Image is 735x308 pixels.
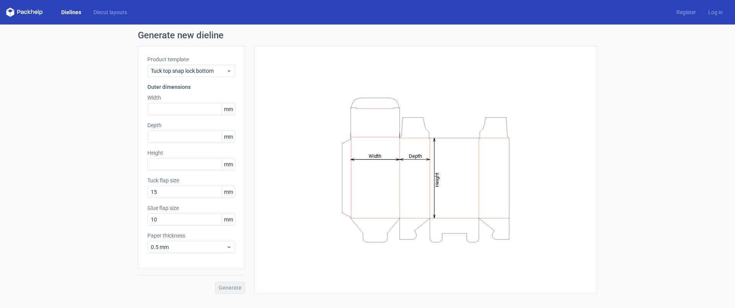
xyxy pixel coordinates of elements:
[222,103,235,115] span: mm
[55,8,87,16] a: Dielines
[147,83,235,91] h3: Outer dimensions
[147,232,235,239] label: Paper thickness
[222,186,235,198] span: mm
[222,131,235,143] span: mm
[138,31,597,40] h1: Generate new dieline
[409,153,422,159] tspan: Depth
[147,56,235,63] label: Product template
[147,121,235,129] label: Depth
[434,172,440,187] tspan: Height
[151,243,226,251] span: 0.5 mm
[670,8,702,16] a: Register
[147,94,235,102] label: Width
[151,67,226,75] span: Tuck top snap lock bottom
[369,153,381,159] tspan: Width
[87,8,133,16] a: Diecut layouts
[702,8,729,16] a: Log in
[147,204,235,212] label: Glue flap size
[222,159,235,170] span: mm
[147,177,235,184] label: Tuck flap size
[147,149,235,157] label: Height
[222,214,235,225] span: mm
